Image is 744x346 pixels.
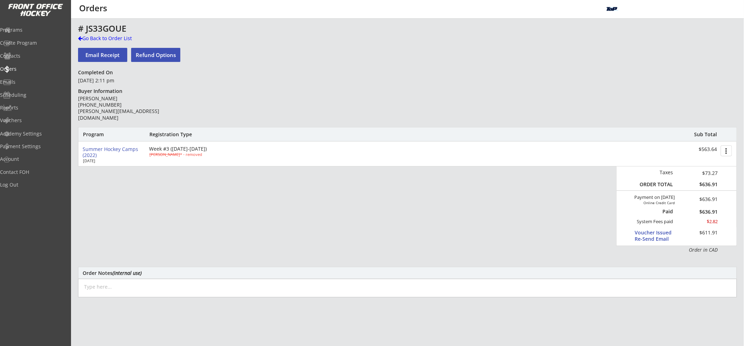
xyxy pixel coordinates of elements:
[635,229,686,242] div: Voucher Issued Re-Send Email
[637,246,718,253] div: Order in CAD
[78,35,150,42] div: Go Back to Order List
[721,145,732,156] button: more_vert
[149,131,230,138] div: Registration Type
[78,88,126,94] div: Buyer Information
[83,159,139,163] div: [DATE]
[637,181,673,188] div: ORDER TOTAL
[641,208,673,215] div: Paid
[149,152,228,157] div: Removed
[83,270,732,276] div: Order Notes
[83,146,143,158] div: Summer Hockey Camps (2022)
[149,152,228,156] div: * - removed
[678,181,718,188] div: $636.91
[687,131,717,138] div: Sub Total
[631,219,673,225] div: System Fees paid
[678,219,718,225] div: $2.82
[678,209,718,214] div: $636.91
[83,131,121,138] div: Program
[78,77,180,84] div: [DATE] 2:11 pm
[685,230,718,235] div: $611.91
[149,146,230,151] div: Week #3 ([DATE]-[DATE])
[131,48,180,62] button: Refund Options
[78,48,127,62] button: Email Receipt
[635,201,675,205] div: Online Credit Card
[637,169,673,176] div: Taxes
[78,69,116,76] div: Completed On
[113,270,142,276] em: (internal use)
[78,24,415,33] div: # JS33GOUE
[684,197,718,202] div: $636.91
[619,195,675,200] div: Payment on [DATE]
[674,146,717,152] div: $563.64
[149,152,180,157] s: [PERSON_NAME]
[678,169,718,177] div: $73.27
[78,95,180,121] div: [PERSON_NAME] [PHONE_NUMBER] [PERSON_NAME][EMAIL_ADDRESS][DOMAIN_NAME]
